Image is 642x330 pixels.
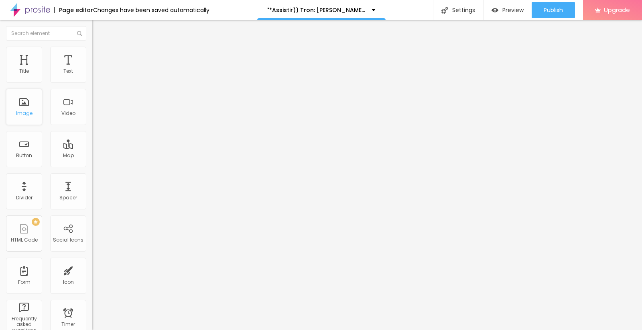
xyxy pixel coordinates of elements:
iframe: Editor [92,20,642,330]
img: Icone [441,7,448,14]
div: Video [61,111,75,116]
div: Title [19,68,29,74]
div: Image [16,111,33,116]
div: Button [16,153,32,158]
span: Publish [544,7,563,13]
div: Changes have been saved automatically [93,7,209,13]
div: Social Icons [53,237,83,243]
span: Upgrade [604,6,630,13]
p: "*Assistir)) Tron: [PERSON_NAME] , Filme completo [ 2025 ] , Dublado Portugue [267,7,366,13]
div: Map [63,153,74,158]
img: view-1.svg [492,7,498,14]
button: Publish [532,2,575,18]
button: Preview [484,2,532,18]
div: Text [63,68,73,74]
div: HTML Code [11,237,38,243]
div: Page editor [54,7,93,13]
img: Icone [77,31,82,36]
div: Icon [63,279,74,285]
div: Spacer [59,195,77,201]
span: Preview [502,7,524,13]
div: Divider [16,195,33,201]
div: Form [18,279,30,285]
div: Timer [61,322,75,327]
input: Search element [6,26,86,41]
